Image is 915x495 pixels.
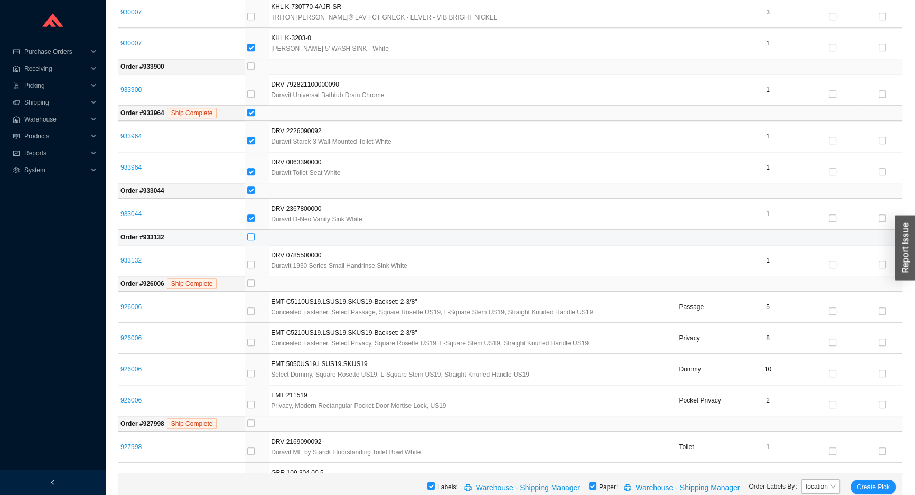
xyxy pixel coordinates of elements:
[851,480,896,494] button: Create Pick
[733,245,803,276] td: 1
[120,109,164,117] strong: Order # 933964
[120,164,142,171] a: 933964
[271,390,307,400] span: EMT 211519
[733,354,803,385] td: 10
[733,292,803,323] td: 5
[271,2,341,12] span: KHL K-730T70-4AJR-SR
[167,108,217,118] span: Ship Complete
[271,167,340,178] span: Duravit Toilet Seat White
[120,280,164,287] strong: Order # 926006
[733,74,803,106] td: 1
[271,90,384,100] span: Duravit Universal Bathtub Drain Chrome
[271,12,497,23] span: TRITON [PERSON_NAME]® LAV FCT GNECK - LEVER - VIB BRIGHT NICKEL
[733,199,803,230] td: 1
[733,323,803,354] td: 8
[458,480,589,494] button: printerWarehouse - Shipping Manager
[271,214,362,225] span: Duravit D-Neo Vanity Sink White
[271,296,417,307] span: EMT C5110US19.LSUS19.SKUS19-Backset: 2-3/8"
[733,432,803,463] td: 1
[271,260,407,271] span: Duravit 1930 Series Small Handrinse Sink White
[271,359,368,369] span: EMT 5050US19.LSUS19.SKUS19
[24,43,88,60] span: Purchase Orders
[13,167,20,173] span: setting
[50,479,56,485] span: left
[24,145,88,162] span: Reports
[677,292,733,323] td: Passage
[271,369,529,380] span: Select Dummy, Square Rosette US19, L-Square Stem US19, Straight Knurled Handle US19
[749,479,801,494] label: Order Labels By
[857,482,890,492] span: Create Pick
[733,385,803,416] td: 2
[271,447,421,457] span: Duravit ME by Starck Floorstanding Toilet Bowl White
[120,303,142,311] a: 926006
[167,418,217,429] span: Ship Complete
[271,79,339,90] span: DRV 792821100000090
[120,86,142,94] a: 933900
[733,28,803,59] td: 1
[271,157,321,167] span: DRV 0063390000
[271,328,417,338] span: EMT C5210US19.LSUS19.SKUS19-Backset: 2-3/8"
[636,482,740,494] span: Warehouse - Shipping Manager
[733,121,803,152] td: 1
[624,484,633,492] span: printer
[677,354,733,385] td: Dummy
[120,40,142,47] a: 930007
[677,432,733,463] td: Toilet
[120,187,164,194] strong: Order # 933044
[120,8,142,16] a: 930007
[120,257,142,264] a: 933132
[120,366,142,373] a: 926006
[120,443,142,451] a: 927998
[24,60,88,77] span: Receiving
[677,463,733,494] td: Toilet
[24,111,88,128] span: Warehouse
[271,400,446,411] span: Privacy, Modern Rectangular Pocket Door Mortise Lock, US19
[476,482,580,494] span: Warehouse - Shipping Manager
[271,307,593,317] span: Concealed Fastener, Select Passage, Square Rosette US19, L-Square Stem US19, Straight Knurled Han...
[677,385,733,416] td: Pocket Privacy
[677,323,733,354] td: Privacy
[120,234,164,241] strong: Order # 933132
[271,126,321,136] span: DRV 2226090092
[167,278,217,289] span: Ship Complete
[618,480,749,494] button: printerWarehouse - Shipping Manager
[271,33,311,43] span: KHL K-3203-0
[120,334,142,342] a: 926006
[24,77,88,94] span: Picking
[120,397,142,404] a: 926006
[733,463,803,494] td: 1
[733,152,803,183] td: 1
[271,136,391,147] span: Duravit Starck 3 Wall-Mounted Toilet White
[271,250,321,260] span: DRV 0785500000
[271,338,589,349] span: Concealed Fastener, Select Privacy, Square Rosette US19, L-Square Stem US19, Straight Knurled Han...
[24,162,88,179] span: System
[24,94,88,111] span: Shipping
[120,420,164,427] strong: Order # 927998
[271,436,321,447] span: DRV 2169090092
[120,133,142,140] a: 933964
[120,210,142,218] a: 933044
[120,63,164,70] strong: Order # 933900
[271,203,321,214] span: DRV 2367800000
[13,150,20,156] span: fund
[13,133,20,139] span: read
[806,480,835,493] span: location
[271,43,389,54] span: [PERSON_NAME] 5' WASH SINK - White
[24,128,88,145] span: Products
[464,484,474,492] span: printer
[13,49,20,55] span: credit-card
